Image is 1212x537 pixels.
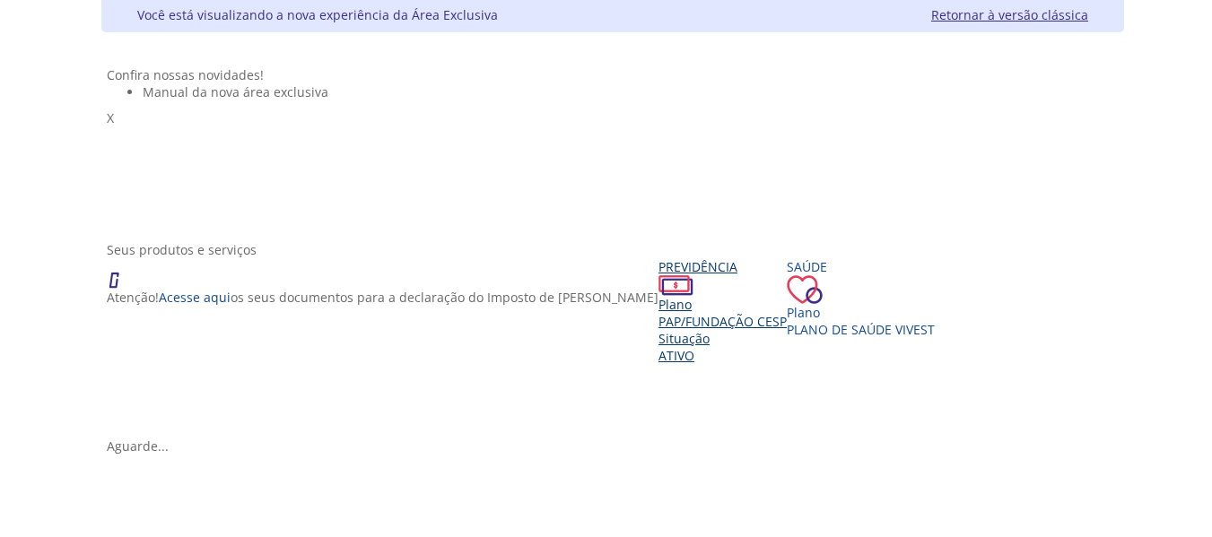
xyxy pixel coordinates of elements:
[658,347,694,364] span: Ativo
[787,321,935,338] span: Plano de Saúde VIVEST
[787,275,823,304] img: ico_coracao.png
[107,289,658,306] p: Atenção! os seus documentos para a declaração do Imposto de [PERSON_NAME]
[107,66,1119,83] div: Confira nossas novidades!
[658,330,787,347] div: Situação
[107,437,1119,455] div: Aguarde...
[931,6,1088,23] a: Retornar à versão clássica
[107,258,137,289] img: ico_atencao.png
[658,296,787,313] div: Plano
[159,289,231,306] a: Acesse aqui
[787,258,935,275] div: Saúde
[658,258,787,275] div: Previdência
[107,66,1119,223] section: <span lang="pt-BR" dir="ltr">Visualizador do Conteúdo da Web</span> 1
[107,241,1119,258] div: Seus produtos e serviços
[658,275,693,296] img: ico_dinheiro.png
[137,6,498,23] div: Você está visualizando a nova experiência da Área Exclusiva
[107,109,114,126] span: X
[658,258,787,364] a: Previdência PlanoPAP/Fundação CESP SituaçãoAtivo
[107,241,1119,455] section: <span lang="en" dir="ltr">ProdutosCard</span>
[787,258,935,338] a: Saúde PlanoPlano de Saúde VIVEST
[143,83,328,100] span: Manual da nova área exclusiva
[658,313,787,330] span: PAP/Fundação CESP
[787,304,935,321] div: Plano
